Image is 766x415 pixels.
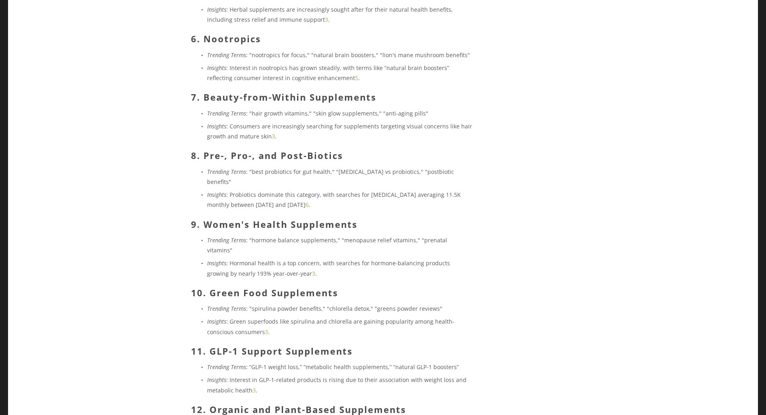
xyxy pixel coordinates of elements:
[207,6,226,13] em: Insights
[207,258,473,278] p: : Hormonal health is a top concern, with searches for hormone-balancing products growing by nearl...
[207,168,246,175] em: Trending Terms
[207,51,246,59] em: Trending Terms
[306,201,309,209] a: 6
[207,108,473,118] p: : "hair growth vitamins," "skin glow supplements," "anti-aging pills"
[312,270,315,277] a: 3
[191,149,343,161] strong: 8. Pre-, Pro-, and Post-Biotics
[191,287,338,299] strong: 10. Green Food Supplements
[207,191,226,198] em: Insights
[265,328,268,336] a: 3
[191,218,357,230] strong: 9. Women's Health Supplements
[207,64,226,72] em: Insights
[207,109,246,117] em: Trending Terms
[207,63,473,83] p: : Interest in nootropics has grown steadily, with terms like “natural brain boosters” reflecting ...
[207,236,246,244] em: Trending Terms
[207,259,226,267] em: Insights
[207,4,473,25] p: : Herbal supplements are increasingly sought after for their natural health benefits, including s...
[207,121,473,141] p: : Consumers are increasingly searching for supplements targeting visual concerns like hair growth...
[207,190,473,210] p: : Probiotics dominate this category, with searches for [MEDICAL_DATA] averaging 11.5K monthly bet...
[207,318,226,325] em: Insights
[272,132,275,140] a: 3
[207,304,473,314] p: : "spirulina powder benefits," "chlorella detox," "greens powder reviews"
[207,376,226,384] em: Insights
[207,122,226,130] em: Insights
[191,345,353,357] strong: 11. GLP-1 Support Supplements
[207,375,473,395] p: : Interest in GLP-1-related products is rising due to their association with weight loss and meta...
[207,167,473,187] p: : "best probiotics for gut health," "[MEDICAL_DATA] vs probiotics," "postbiotic benefits"
[191,33,261,45] strong: 6. Nootropics
[191,91,376,103] strong: 7. Beauty-from-Within Supplements
[207,305,246,312] em: Trending Terms
[325,16,328,23] a: 3
[207,363,246,371] em: Trending Terms
[355,74,358,82] a: 5
[253,386,256,394] a: 3
[207,235,473,255] p: : "hormone balance supplements," "menopause relief vitamins," "prenatal vitamins"
[207,362,473,372] p: : “GLP-1 weight loss,” “metabolic health supplements,” “natural GLP-1 boosters”
[207,50,473,60] p: : "nootropics for focus," "natural brain boosters," "lion's mane mushroom benefits"
[207,316,473,337] p: : Green superfoods like spirulina and chlorella are gaining popularity among health-conscious con...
